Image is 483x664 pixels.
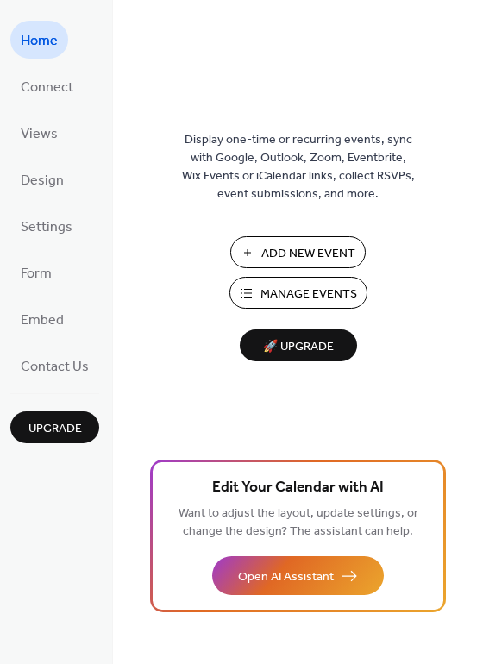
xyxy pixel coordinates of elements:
span: Want to adjust the layout, update settings, or change the design? The assistant can help. [179,502,418,543]
button: Add New Event [230,236,366,268]
button: Open AI Assistant [212,556,384,595]
span: Edit Your Calendar with AI [212,476,384,500]
a: Form [10,254,62,291]
span: Design [21,167,64,195]
span: Display one-time or recurring events, sync with Google, Outlook, Zoom, Eventbrite, Wix Events or ... [182,131,415,204]
a: Views [10,114,68,152]
span: Open AI Assistant [238,568,334,586]
span: Contact Us [21,354,89,381]
span: Add New Event [261,245,355,263]
span: 🚀 Upgrade [250,335,347,359]
button: Manage Events [229,277,367,309]
a: Connect [10,67,84,105]
span: Embed [21,307,64,335]
button: 🚀 Upgrade [240,329,357,361]
span: Form [21,260,52,288]
span: Manage Events [260,285,357,304]
span: Settings [21,214,72,241]
span: Home [21,28,58,55]
a: Embed [10,300,74,338]
a: Contact Us [10,347,99,385]
a: Home [10,21,68,59]
span: Connect [21,74,73,102]
button: Upgrade [10,411,99,443]
span: Upgrade [28,420,82,438]
a: Settings [10,207,83,245]
a: Design [10,160,74,198]
span: Views [21,121,58,148]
